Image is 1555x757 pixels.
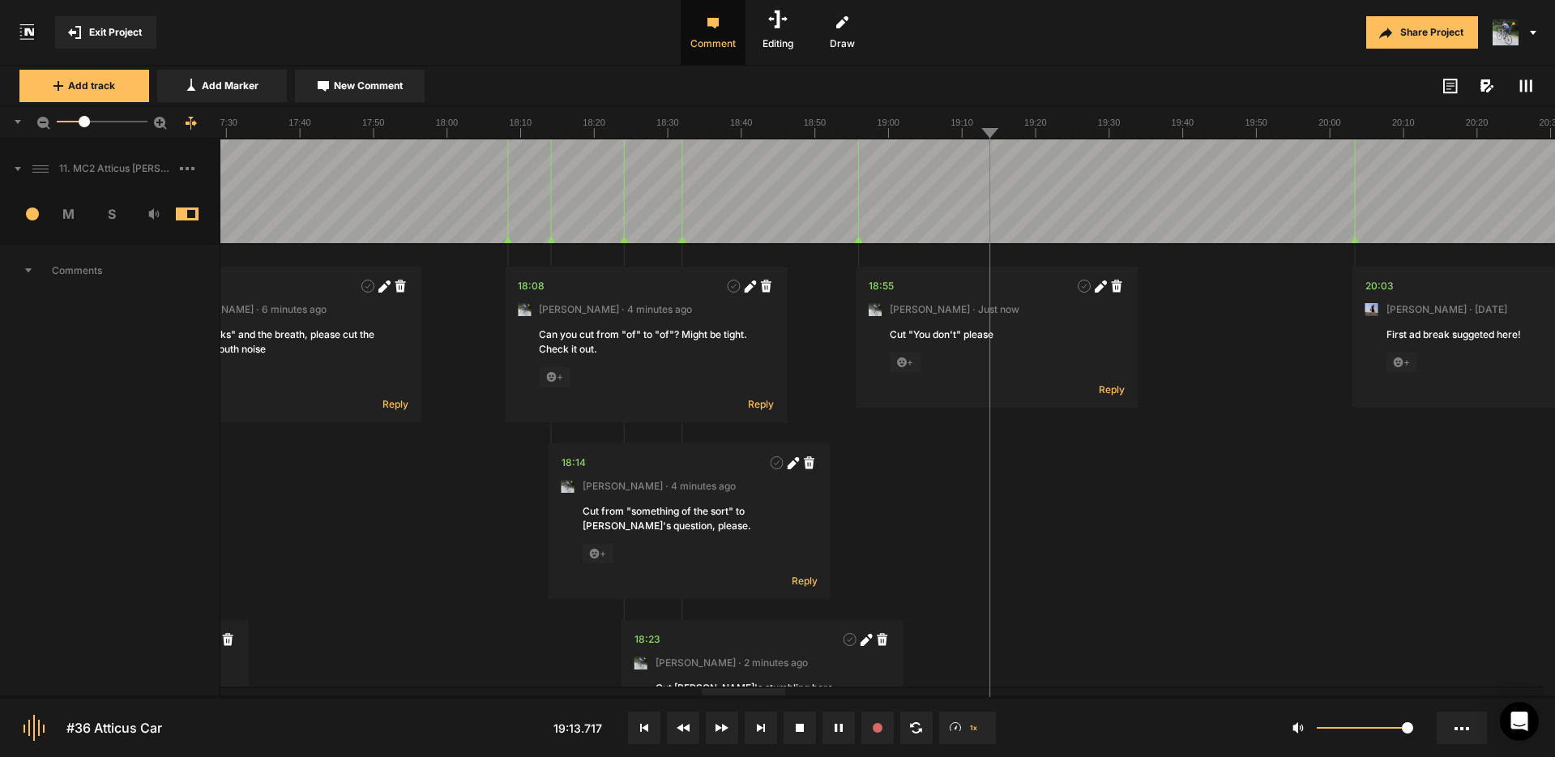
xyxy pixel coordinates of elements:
[1500,702,1539,741] div: Open Intercom Messenger
[1386,302,1507,317] span: [PERSON_NAME] · [DATE]
[656,656,808,670] span: [PERSON_NAME] · 2 minutes ago
[748,397,774,411] span: Reply
[518,278,545,294] div: 18:08.219
[66,718,162,738] div: #36 Atticus Car
[89,25,142,40] span: Exit Project
[334,79,403,93] span: New Comment
[1365,278,1394,294] div: 20:03.328
[436,118,459,127] text: 18:00
[890,327,1104,342] div: Cut "You don't" please
[1392,118,1415,127] text: 20:10
[1365,303,1378,316] img: ACg8ocJ5zrP0c3SJl5dKscm-Goe6koz8A9fWD7dpguHuX8DX5VIxymM=s96-c
[1098,118,1121,127] text: 19:30
[562,455,586,471] div: 18:14.065
[583,118,605,127] text: 18:20
[1245,118,1268,127] text: 19:50
[1493,19,1519,45] img: ACg8ocLxXzHjWyafR7sVkIfmxRufCxqaSAR27SDjuE-ggbMy1qqdgD8=s96-c
[634,631,660,648] div: 18:23.994
[583,479,736,494] span: [PERSON_NAME] · 4 minutes ago
[510,118,532,127] text: 18:10
[1172,118,1194,127] text: 19:40
[48,204,91,224] span: M
[19,70,149,102] button: Add track
[173,327,387,357] div: After "parks" and the breath, please cut the um and mouth noise
[890,353,921,372] span: +
[55,16,156,49] button: Exit Project
[1386,353,1417,372] span: +
[539,327,753,357] div: Can you cut from "of" to "of"? Might be tight. Check it out.
[951,118,973,127] text: 19:10
[890,302,1019,317] span: [PERSON_NAME] · Just now
[656,681,869,710] div: Cut [PERSON_NAME]'s stumbling here. Resulting flow: "...at this point. Did he even factor in your...
[173,302,327,317] span: [PERSON_NAME] · 6 minutes ago
[553,721,602,735] span: 19:13.717
[634,656,647,669] img: ACg8ocLxXzHjWyafR7sVkIfmxRufCxqaSAR27SDjuE-ggbMy1qqdgD8=s96-c
[53,161,180,176] span: 11. MC2 Atticus [PERSON_NAME] Hard Lock Copy 01
[90,204,133,224] span: S
[202,79,258,93] span: Add Marker
[1318,118,1341,127] text: 20:00
[878,118,900,127] text: 19:00
[68,79,115,93] span: Add track
[869,278,894,294] div: 18:55.860
[562,480,575,493] img: ACg8ocLxXzHjWyafR7sVkIfmxRufCxqaSAR27SDjuE-ggbMy1qqdgD8=s96-c
[804,118,827,127] text: 18:50
[792,574,818,588] span: Reply
[1099,383,1125,396] span: Reply
[539,302,692,317] span: [PERSON_NAME] · 4 minutes ago
[939,712,996,744] button: 1x
[656,118,679,127] text: 18:30
[583,544,613,563] span: +
[288,118,311,127] text: 17:40
[362,118,385,127] text: 17:50
[730,118,753,127] text: 18:40
[1466,118,1489,127] text: 20:20
[1366,16,1478,49] button: Share Project
[869,303,882,316] img: ACg8ocLxXzHjWyafR7sVkIfmxRufCxqaSAR27SDjuE-ggbMy1qqdgD8=s96-c
[1024,118,1047,127] text: 19:20
[518,303,531,316] img: ACg8ocLxXzHjWyafR7sVkIfmxRufCxqaSAR27SDjuE-ggbMy1qqdgD8=s96-c
[215,118,237,127] text: 17:30
[157,70,287,102] button: Add Marker
[539,367,570,387] span: +
[295,70,425,102] button: New Comment
[583,504,797,533] div: Cut from "something of the sort" to [PERSON_NAME]'s question, please.
[382,397,408,411] span: Reply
